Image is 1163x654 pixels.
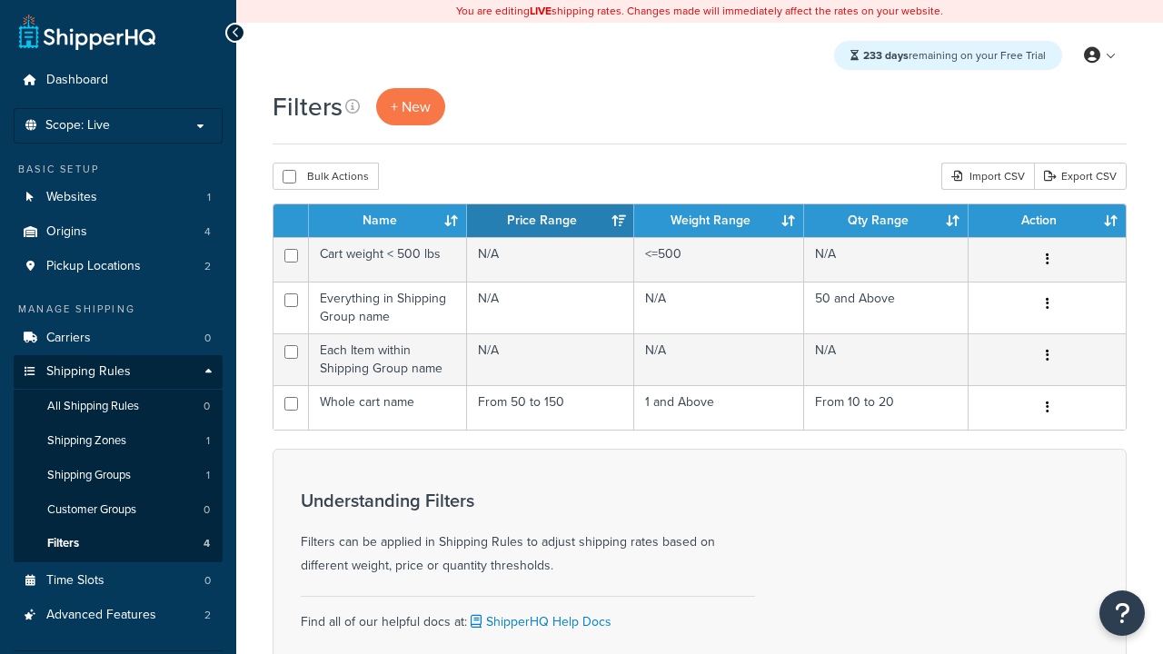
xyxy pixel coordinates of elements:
span: Advanced Features [46,608,156,623]
div: Basic Setup [14,162,223,177]
span: 4 [204,536,210,551]
a: Origins 4 [14,215,223,249]
strong: 233 days [863,47,909,64]
span: Time Slots [46,573,104,589]
a: Carriers 0 [14,322,223,355]
span: Shipping Groups [47,468,131,483]
th: Price Range: activate to sort column ascending [467,204,634,237]
td: Whole cart name [309,385,467,430]
td: N/A [634,333,804,385]
span: Dashboard [46,73,108,88]
a: Pickup Locations 2 [14,250,223,283]
a: Shipping Groups 1 [14,459,223,492]
td: From 50 to 150 [467,385,634,430]
button: Bulk Actions [273,163,379,190]
span: 0 [204,502,210,518]
a: Export CSV [1034,163,1127,190]
span: Origins [46,224,87,240]
li: Pickup Locations [14,250,223,283]
a: Dashboard [14,64,223,97]
div: Find all of our helpful docs at: [301,596,755,634]
span: 4 [204,224,211,240]
td: N/A [467,282,634,333]
li: Shipping Rules [14,355,223,562]
td: Cart weight < 500 lbs [309,237,467,282]
td: N/A [804,237,969,282]
td: <=500 [634,237,804,282]
a: All Shipping Rules 0 [14,390,223,423]
li: Carriers [14,322,223,355]
span: Customer Groups [47,502,136,518]
span: Pickup Locations [46,259,141,274]
span: Carriers [46,331,91,346]
a: Websites 1 [14,181,223,214]
th: Name: activate to sort column ascending [309,204,467,237]
th: Weight Range: activate to sort column ascending [634,204,804,237]
div: remaining on your Free Trial [834,41,1062,70]
span: 1 [207,190,211,205]
li: Origins [14,215,223,249]
h3: Understanding Filters [301,490,755,510]
div: Filters can be applied in Shipping Rules to adjust shipping rates based on different weight, pric... [301,490,755,578]
li: Shipping Groups [14,459,223,492]
span: Shipping Rules [46,364,131,380]
div: Manage Shipping [14,302,223,317]
span: 0 [204,399,210,414]
li: Customer Groups [14,493,223,527]
a: Shipping Rules [14,355,223,389]
span: 2 [204,259,211,274]
span: Filters [47,536,79,551]
span: + New [391,96,431,117]
a: Advanced Features 2 [14,599,223,632]
td: N/A [804,333,969,385]
span: 0 [204,331,211,346]
span: 0 [204,573,211,589]
td: N/A [634,282,804,333]
li: All Shipping Rules [14,390,223,423]
div: Import CSV [941,163,1034,190]
td: N/A [467,333,634,385]
td: 50 and Above [804,282,969,333]
span: 2 [204,608,211,623]
li: Websites [14,181,223,214]
li: Filters [14,527,223,560]
a: Customer Groups 0 [14,493,223,527]
span: 1 [206,433,210,449]
a: Shipping Zones 1 [14,424,223,458]
span: Shipping Zones [47,433,126,449]
button: Open Resource Center [1099,590,1145,636]
span: All Shipping Rules [47,399,139,414]
span: Scope: Live [45,118,110,134]
span: 1 [206,468,210,483]
th: Qty Range: activate to sort column ascending [804,204,969,237]
td: Everything in Shipping Group name [309,282,467,333]
a: ShipperHQ Home [19,14,155,50]
a: Time Slots 0 [14,564,223,598]
a: Filters 4 [14,527,223,560]
td: N/A [467,237,634,282]
h1: Filters [273,89,343,124]
span: Websites [46,190,97,205]
b: LIVE [530,3,552,19]
a: + New [376,88,445,125]
td: 1 and Above [634,385,804,430]
li: Time Slots [14,564,223,598]
th: Action: activate to sort column ascending [969,204,1126,237]
li: Shipping Zones [14,424,223,458]
td: From 10 to 20 [804,385,969,430]
td: Each Item within Shipping Group name [309,333,467,385]
li: Advanced Features [14,599,223,632]
a: ShipperHQ Help Docs [467,612,611,631]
